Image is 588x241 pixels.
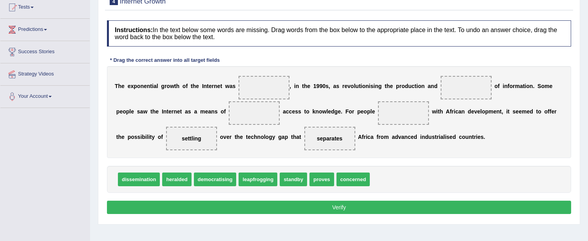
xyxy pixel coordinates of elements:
b: t [246,134,248,140]
b: , [329,83,330,89]
b: h [176,83,180,89]
span: separates [317,135,342,142]
b: m [515,83,520,89]
b: a [333,83,337,89]
b: o [131,134,134,140]
b: m [488,108,493,115]
b: s [137,108,140,115]
b: i [454,108,455,115]
b: n [422,83,425,89]
span: dissemination [118,173,160,186]
b: e [292,108,295,115]
b: r [165,83,166,89]
b: n [422,134,425,140]
b: o [482,108,485,115]
b: s [298,108,301,115]
b: o [220,134,224,140]
b: g [335,108,338,115]
b: m [545,83,549,89]
b: w [225,83,230,89]
b: t [191,83,193,89]
a: Predictions [0,19,90,38]
b: w [432,108,436,115]
b: e [144,83,147,89]
b: A [446,108,450,115]
b: s [188,108,191,115]
b: o [538,108,541,115]
span: Drop target [239,76,289,99]
b: n [315,108,319,115]
b: s [371,83,374,89]
b: e [307,83,310,89]
b: e [361,108,364,115]
b: f [498,83,500,89]
b: t [150,134,152,140]
b: p [128,134,131,140]
b: l [354,83,356,89]
b: o [462,134,465,140]
b: e [550,83,553,89]
b: e [177,108,180,115]
b: e [226,134,230,140]
b: h [440,108,443,115]
span: Drop target [304,127,355,150]
b: f [224,108,226,115]
b: l [480,108,482,115]
b: v [347,83,351,89]
b: o [362,83,366,89]
b: u [465,134,469,140]
b: e [131,108,134,115]
span: leapfrogging [239,173,277,186]
b: n [296,83,299,89]
b: o [137,83,141,89]
b: e [128,83,131,89]
b: d [425,134,429,140]
b: t [116,134,118,140]
b: i [152,83,154,89]
h4: In the text below some words are missing. Drag words from the box below to the appropriate place ... [107,20,571,47]
b: r [474,134,476,140]
span: Drop target [378,101,429,125]
b: h [237,134,240,140]
b: c [408,134,411,140]
b: y [272,134,275,140]
b: d [434,83,438,89]
b: l [129,108,131,115]
b: o [526,83,530,89]
b: r [230,134,232,140]
b: . [341,108,342,115]
b: k [313,108,316,115]
b: 9 [317,83,320,89]
b: a [282,134,285,140]
b: h [193,83,196,89]
b: h [118,134,122,140]
b: n [375,83,378,89]
b: . [533,83,534,89]
b: r [212,83,214,89]
a: Success Stories [0,41,90,61]
a: Strategy Videos [0,63,90,83]
b: h [152,108,156,115]
b: i [369,83,371,89]
b: . [484,134,485,140]
b: t [150,108,152,115]
b: t [150,83,152,89]
b: d [530,108,533,115]
b: a [154,83,157,89]
b: r [437,134,439,140]
b: e [471,108,474,115]
b: g [378,83,382,89]
b: a [458,108,461,115]
b: c [455,108,458,115]
b: a [392,134,395,140]
b: I [162,108,163,115]
span: Drop target [229,101,280,125]
b: n [431,83,434,89]
b: v [398,134,402,140]
b: e [372,108,375,115]
b: l [326,108,328,115]
b: n [257,134,261,140]
b: e [390,83,393,89]
b: n [461,108,465,115]
b: t [508,108,510,115]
